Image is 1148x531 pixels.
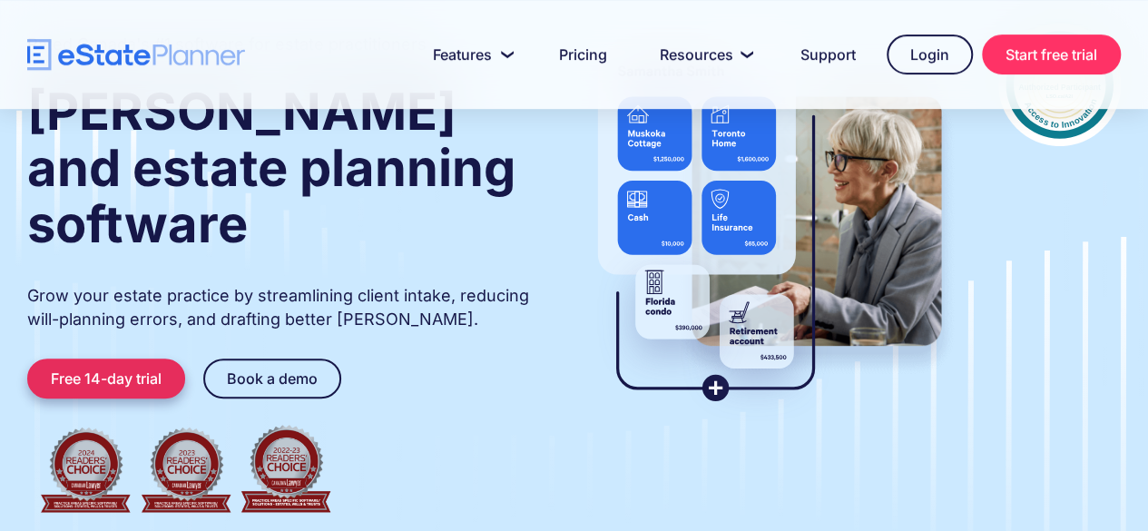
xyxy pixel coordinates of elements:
strong: [PERSON_NAME] and estate planning software [27,81,515,255]
a: Support [779,36,878,73]
a: home [27,39,245,71]
img: estate planner showing wills to their clients, using eState Planner, a leading estate planning so... [577,24,962,423]
a: Login [887,34,973,74]
a: Free 14-day trial [27,359,185,398]
p: Grow your estate practice by streamlining client intake, reducing will-planning errors, and draft... [27,284,541,331]
a: Pricing [537,36,629,73]
a: Start free trial [982,34,1121,74]
a: Features [411,36,528,73]
a: Resources [638,36,770,73]
a: Book a demo [203,359,341,398]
